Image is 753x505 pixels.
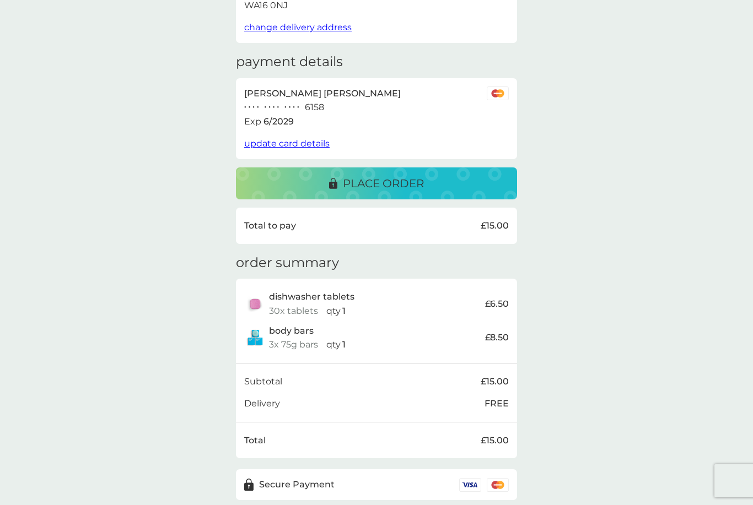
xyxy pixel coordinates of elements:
[244,137,330,151] button: update card details
[252,105,255,110] p: ●
[342,338,346,352] p: 1
[481,374,509,389] p: £15.00
[244,105,246,110] p: ●
[236,54,343,70] h3: payment details
[326,304,341,318] p: qty
[244,219,296,233] p: Total to pay
[289,105,291,110] p: ●
[277,105,279,110] p: ●
[342,304,346,318] p: 1
[269,324,314,338] p: body bars
[236,167,517,199] button: place order
[236,255,339,271] h3: order summary
[265,105,267,110] p: ●
[481,219,509,233] p: £15.00
[297,105,299,110] p: ●
[485,297,509,311] p: £6.50
[249,105,251,110] p: ●
[269,304,318,318] p: 30x tablets
[244,115,261,129] p: Exp
[257,105,259,110] p: ●
[485,330,509,345] p: £8.50
[305,100,324,115] p: 6158
[244,397,280,411] p: Delivery
[326,338,341,352] p: qty
[244,86,401,101] p: [PERSON_NAME] [PERSON_NAME]
[485,397,509,411] p: FREE
[244,433,266,448] p: Total
[244,22,352,32] span: change delivery address
[259,477,335,492] p: Secure Payment
[268,105,271,110] p: ●
[244,374,282,389] p: Subtotal
[481,433,509,448] p: £15.00
[244,20,352,35] button: change delivery address
[284,105,287,110] p: ●
[244,138,330,149] span: update card details
[273,105,275,110] p: ●
[269,290,354,304] p: dishwasher tablets
[263,115,294,129] p: 6 / 2029
[343,175,424,192] p: place order
[269,338,318,352] p: 3x 75g bars
[293,105,295,110] p: ●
